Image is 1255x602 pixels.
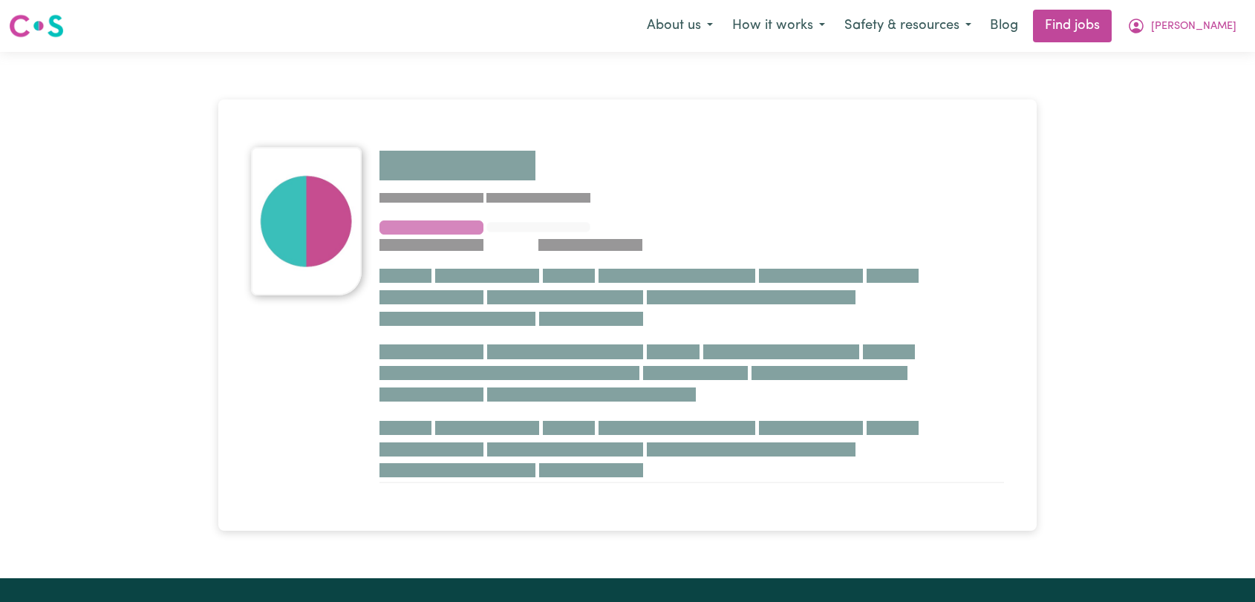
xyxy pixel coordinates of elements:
[9,13,64,39] img: Careseekers logo
[723,10,835,42] button: How it works
[835,10,981,42] button: Safety & resources
[981,10,1027,42] a: Blog
[1033,10,1112,42] a: Find jobs
[637,10,723,42] button: About us
[1151,19,1236,35] span: [PERSON_NAME]
[9,9,64,43] a: Careseekers logo
[1118,10,1246,42] button: My Account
